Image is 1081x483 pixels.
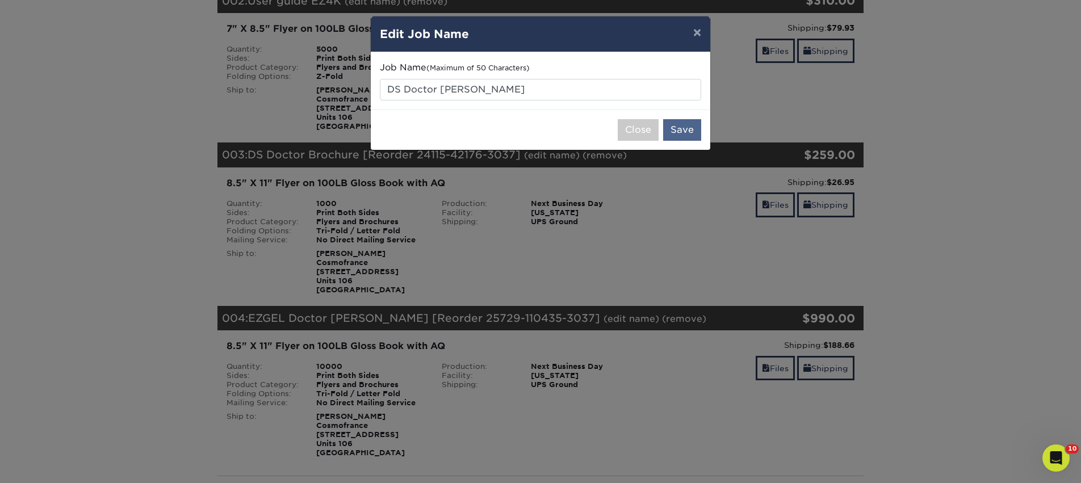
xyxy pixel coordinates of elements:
button: × [684,16,710,48]
h4: Edit Job Name [380,26,701,43]
small: (Maximum of 50 Characters) [426,64,530,72]
input: Descriptive Name [380,79,701,100]
button: Save [663,119,701,141]
iframe: Intercom live chat [1042,444,1070,472]
button: Close [618,119,659,141]
span: 10 [1066,444,1079,453]
label: Job Name [380,61,530,74]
